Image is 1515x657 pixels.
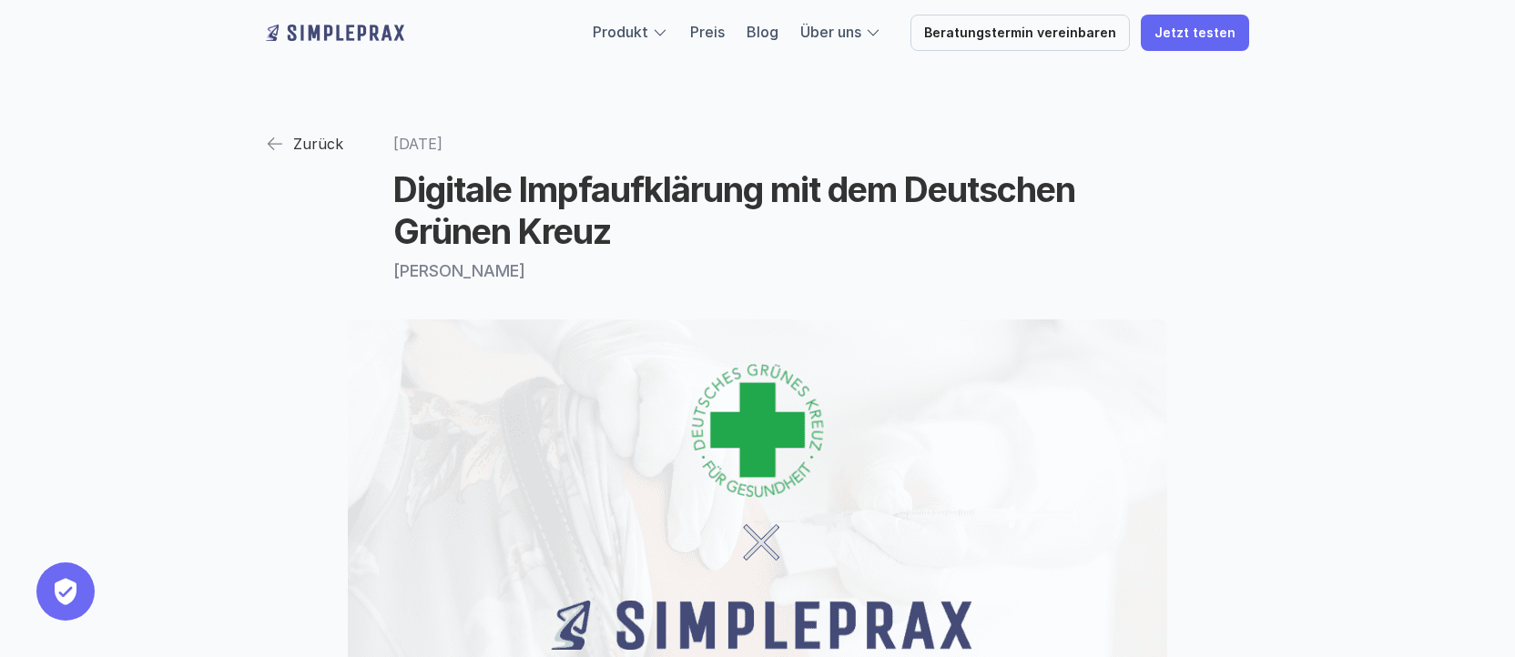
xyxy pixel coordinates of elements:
h1: Digitale Impfaufklärung mit dem Deutschen Grünen Kreuz [393,169,1122,252]
a: Zurück [266,127,343,160]
a: Preis [690,23,725,41]
p: [PERSON_NAME] [393,261,1122,281]
a: Jetzt testen [1141,15,1249,51]
p: [DATE] [393,127,1122,160]
a: Über uns [800,23,861,41]
p: Beratungstermin vereinbaren [924,25,1116,41]
p: Jetzt testen [1154,25,1235,41]
p: Zurück [293,130,343,157]
a: Beratungstermin vereinbaren [910,15,1130,51]
a: Blog [747,23,778,41]
a: Produkt [593,23,648,41]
